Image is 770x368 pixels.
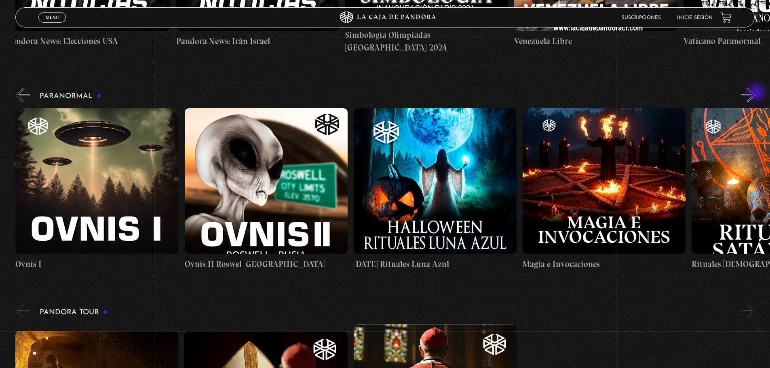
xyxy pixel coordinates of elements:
button: Next [741,88,755,102]
a: [DATE] Rituales Luna Azul [354,108,517,271]
h4: Simbología Olimpiadas [GEOGRAPHIC_DATA] 2024 [345,29,508,54]
h3: Paranormal [40,93,101,100]
button: Previous [15,88,30,102]
a: Suscripciones [622,15,661,20]
button: Previous [15,304,30,318]
span: Menu [46,15,59,20]
h4: Magia e Invocaciones [523,258,686,271]
a: Inicie sesión [677,15,713,20]
a: View your shopping cart [721,12,732,23]
a: Ovnis I [15,108,178,271]
button: Next [741,304,755,318]
a: Magia e Invocaciones [523,108,686,271]
span: Cerrar [43,22,62,27]
h4: Venezuela Libre [514,35,677,48]
h4: Pandora News: Irán Israel [176,35,339,48]
h4: [DATE] Rituales Luna Azul [354,258,517,271]
h4: Pandora News: Elecciones USA [7,35,170,48]
a: Ovnis II Roswel [GEOGRAPHIC_DATA] [185,108,348,271]
h3: Pandora Tour [40,309,108,316]
h4: Ovnis II Roswel [GEOGRAPHIC_DATA] [185,258,348,271]
h4: Ovnis I [15,258,178,271]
